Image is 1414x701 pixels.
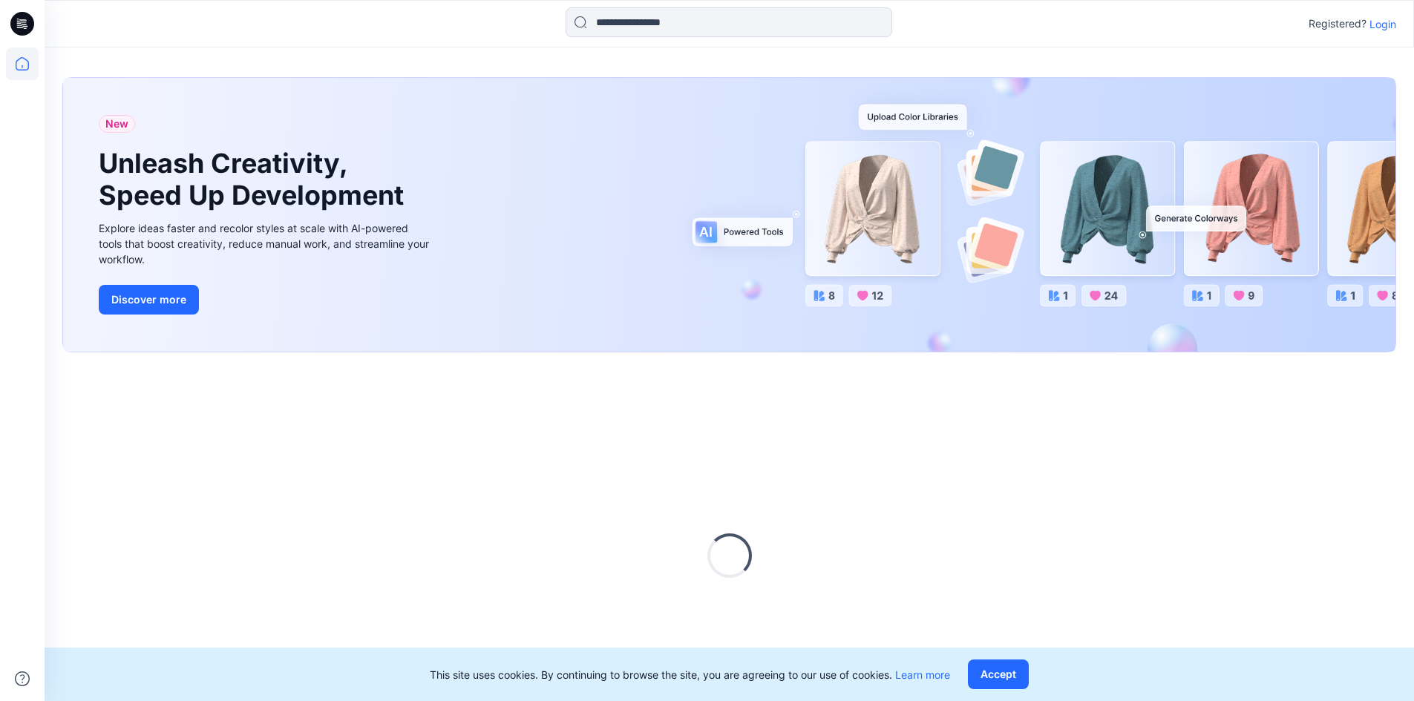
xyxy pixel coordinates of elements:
span: New [105,115,128,133]
a: Discover more [99,285,433,315]
div: Explore ideas faster and recolor styles at scale with AI-powered tools that boost creativity, red... [99,220,433,267]
p: This site uses cookies. By continuing to browse the site, you are agreeing to our use of cookies. [430,667,950,682]
button: Discover more [99,285,199,315]
button: Accept [968,659,1029,689]
p: Login [1369,16,1396,32]
h1: Unleash Creativity, Speed Up Development [99,148,410,211]
a: Learn more [895,668,950,681]
p: Registered? [1309,15,1366,33]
